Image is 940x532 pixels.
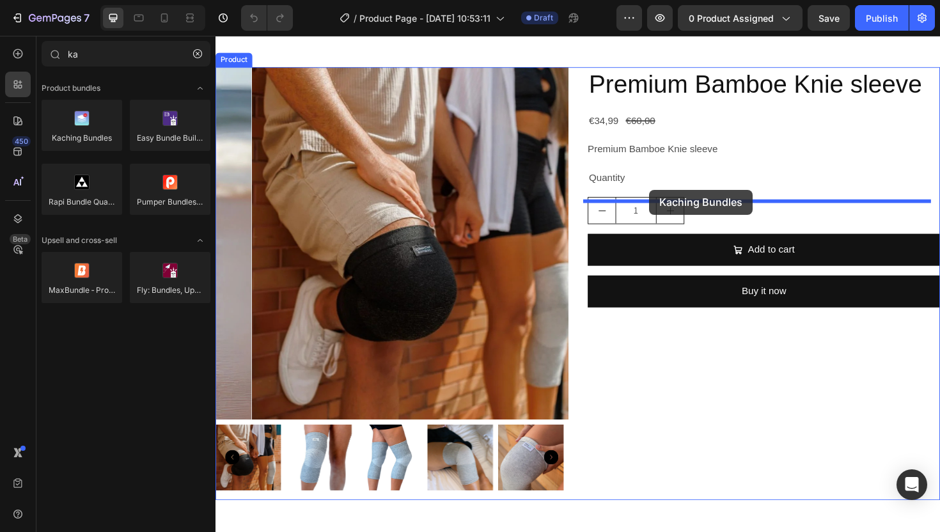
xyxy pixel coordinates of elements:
[534,12,553,24] span: Draft
[42,235,117,246] span: Upsell and cross-sell
[190,78,210,98] span: Toggle open
[241,5,293,31] div: Undo/Redo
[42,82,100,94] span: Product bundles
[897,469,927,500] div: Open Intercom Messenger
[84,10,90,26] p: 7
[215,36,940,532] iframe: Design area
[819,13,840,24] span: Save
[190,230,210,251] span: Toggle open
[12,136,31,146] div: 450
[866,12,898,25] div: Publish
[808,5,850,31] button: Save
[10,234,31,244] div: Beta
[678,5,803,31] button: 0 product assigned
[855,5,909,31] button: Publish
[42,41,210,66] input: Search Shopify Apps
[359,12,490,25] span: Product Page - [DATE] 10:53:11
[5,5,95,31] button: 7
[689,12,774,25] span: 0 product assigned
[354,12,357,25] span: /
